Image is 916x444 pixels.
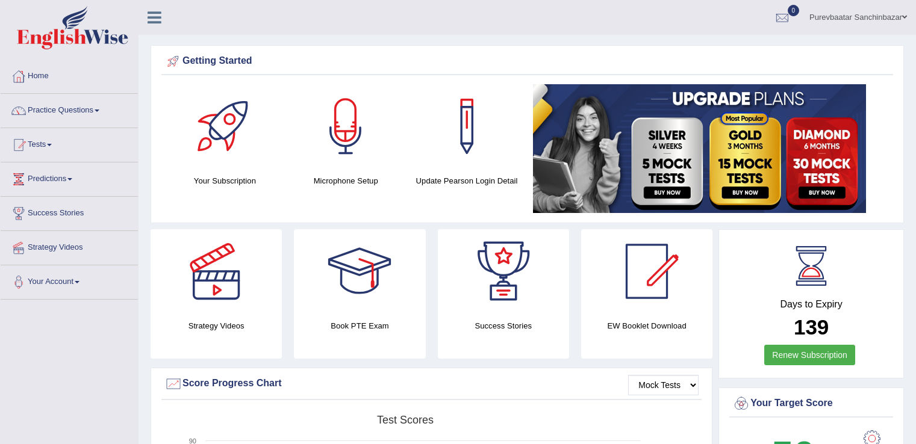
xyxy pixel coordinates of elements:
h4: Success Stories [438,319,569,332]
h4: Book PTE Exam [294,319,425,332]
tspan: Test scores [377,414,434,426]
div: Score Progress Chart [164,375,699,393]
h4: Your Subscription [170,174,279,187]
h4: EW Booklet Download [581,319,712,332]
div: Getting Started [164,52,890,70]
h4: Update Pearson Login Detail [413,174,522,187]
a: Home [1,60,138,90]
a: Success Stories [1,197,138,227]
img: small5.jpg [533,84,866,213]
a: Renew Subscription [764,345,855,365]
h4: Days to Expiry [732,299,890,310]
h4: Microphone Setup [291,174,400,187]
a: Your Account [1,265,138,295]
a: Strategy Videos [1,231,138,261]
a: Practice Questions [1,94,138,124]
a: Tests [1,128,138,158]
a: Predictions [1,162,138,193]
b: 139 [794,315,829,339]
span: 0 [788,5,800,16]
h4: Strategy Videos [151,319,282,332]
div: Your Target Score [732,395,890,413]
